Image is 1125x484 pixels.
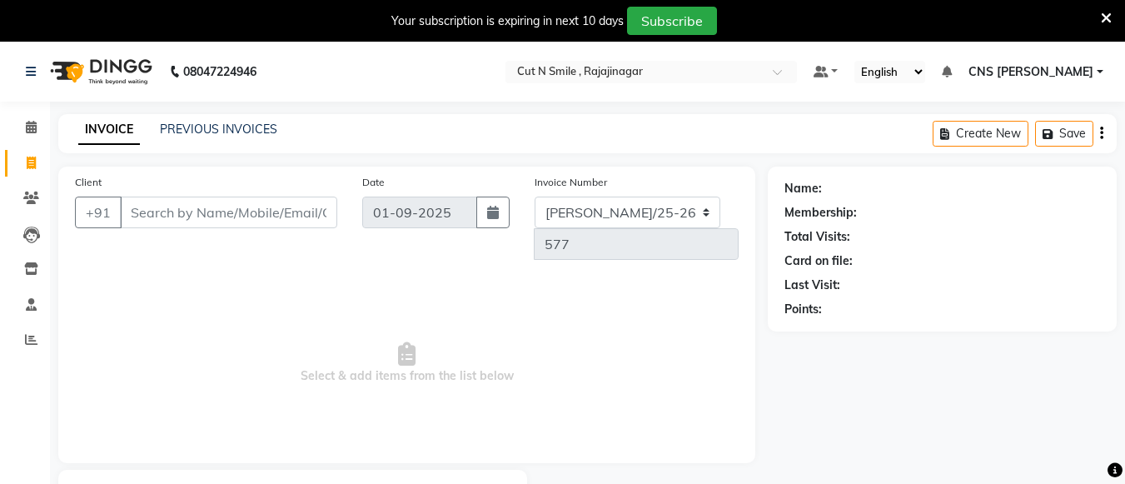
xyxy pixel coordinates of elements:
button: Subscribe [627,7,717,35]
div: Name: [784,180,822,197]
button: Save [1035,121,1093,147]
div: Total Visits: [784,228,850,246]
span: Select & add items from the list below [75,280,739,447]
label: Date [362,175,385,190]
div: Card on file: [784,252,853,270]
img: logo [42,48,157,95]
a: PREVIOUS INVOICES [160,122,277,137]
label: Client [75,175,102,190]
b: 08047224946 [183,48,256,95]
button: +91 [75,197,122,228]
div: Your subscription is expiring in next 10 days [391,12,624,30]
div: Last Visit: [784,277,840,294]
div: Membership: [784,204,857,222]
input: Search by Name/Mobile/Email/Code [120,197,337,228]
button: Create New [933,121,1028,147]
a: INVOICE [78,115,140,145]
div: Points: [784,301,822,318]
span: CNS [PERSON_NAME] [968,63,1093,81]
label: Invoice Number [535,175,607,190]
